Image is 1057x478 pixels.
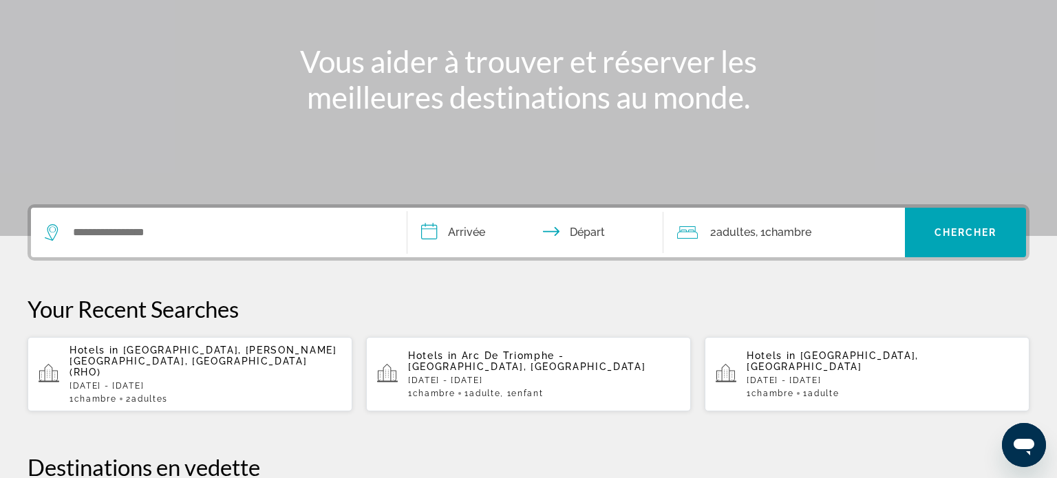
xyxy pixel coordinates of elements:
span: 1 [803,389,839,398]
p: [DATE] - [DATE] [408,376,680,385]
p: Your Recent Searches [28,295,1029,323]
button: Chercher [905,208,1026,257]
button: Hotels in Arc De Triomphe - [GEOGRAPHIC_DATA], [GEOGRAPHIC_DATA][DATE] - [DATE]1Chambre1Adulte, 1... [366,336,691,412]
span: 2 [126,394,167,404]
span: 1 [70,394,116,404]
iframe: Bouton de lancement de la fenêtre de messagerie [1002,423,1046,467]
span: , 1 [500,389,543,398]
span: 1 [747,389,793,398]
span: Adulte [469,389,500,398]
span: Arc De Triomphe - [GEOGRAPHIC_DATA], [GEOGRAPHIC_DATA] [408,350,645,372]
span: Chambre [413,389,456,398]
button: Travelers: 2 adults, 0 children [663,208,906,257]
button: Check in and out dates [407,208,663,257]
span: 1 [408,389,455,398]
span: [GEOGRAPHIC_DATA], [GEOGRAPHIC_DATA] [747,350,919,372]
span: Chambre [765,226,811,239]
p: [DATE] - [DATE] [70,381,341,391]
span: 2 [710,223,756,242]
span: Adultes [716,226,756,239]
button: Hotels in [GEOGRAPHIC_DATA], [PERSON_NAME][GEOGRAPHIC_DATA], [GEOGRAPHIC_DATA] (RHO)[DATE] - [DAT... [28,336,352,412]
h1: Vous aider à trouver et réserver les meilleures destinations au monde. [270,43,787,115]
p: [DATE] - [DATE] [747,376,1018,385]
span: Hotels in [408,350,458,361]
span: Chambre [74,394,117,404]
span: Adultes [131,394,168,404]
div: Search widget [31,208,1026,257]
button: Hotels in [GEOGRAPHIC_DATA], [GEOGRAPHIC_DATA][DATE] - [DATE]1Chambre1Adulte [705,336,1029,412]
span: Enfant [511,389,543,398]
span: Adulte [808,389,839,398]
span: [GEOGRAPHIC_DATA], [PERSON_NAME][GEOGRAPHIC_DATA], [GEOGRAPHIC_DATA] (RHO) [70,345,337,378]
span: Hotels in [747,350,796,361]
span: Chambre [751,389,794,398]
span: Chercher [935,227,997,238]
span: , 1 [756,223,811,242]
span: Hotels in [70,345,119,356]
span: 1 [465,389,500,398]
